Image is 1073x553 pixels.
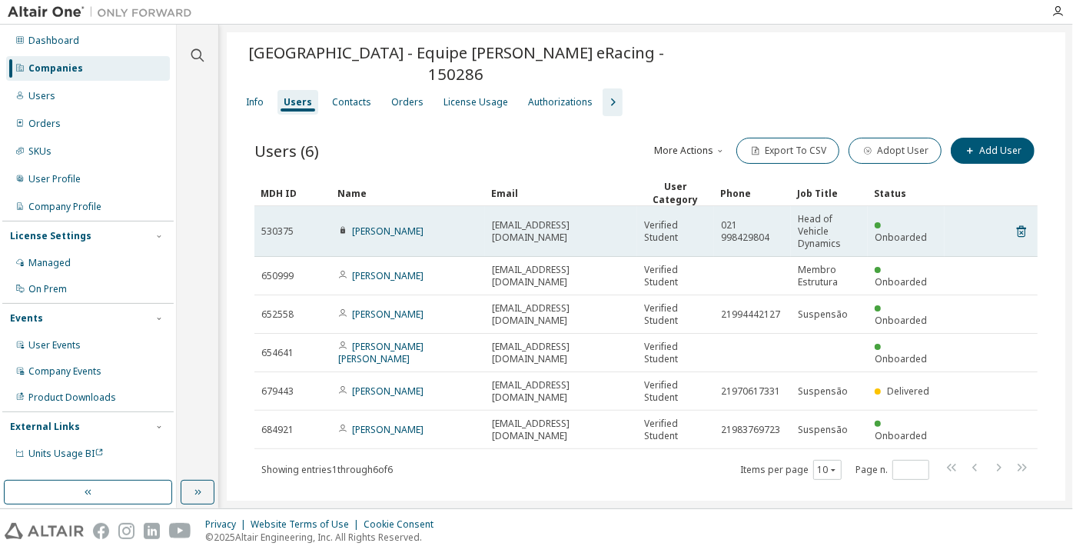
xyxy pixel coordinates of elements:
div: Info [246,96,264,108]
span: 684921 [261,424,294,436]
div: Events [10,312,43,325]
span: Onboarded [875,352,927,365]
img: altair_logo.svg [5,523,84,539]
span: 652558 [261,308,294,321]
span: Items per page [740,460,842,480]
span: Verified Student [644,302,707,327]
a: [PERSON_NAME] [352,225,424,238]
span: Users (6) [254,140,319,162]
a: [PERSON_NAME] [352,269,424,282]
span: Suspensão [798,308,848,321]
span: Verified Student [644,219,707,244]
div: Users [284,96,312,108]
p: © 2025 Altair Engineering, Inc. All Rights Reserved. [205,531,443,544]
div: Orders [391,96,424,108]
div: Cookie Consent [364,518,443,531]
div: User Category [643,180,708,206]
img: facebook.svg [93,523,109,539]
span: Page n. [855,460,929,480]
div: Email [491,181,631,205]
span: 21994442127 [721,308,780,321]
span: Verified Student [644,341,707,365]
span: Verified Student [644,418,707,442]
span: 679443 [261,385,294,398]
span: 654641 [261,347,294,359]
span: [EMAIL_ADDRESS][DOMAIN_NAME] [492,341,630,365]
button: Add User [951,138,1035,164]
span: Delivered [888,385,930,398]
div: Contacts [332,96,371,108]
div: Companies [28,62,83,75]
div: User Profile [28,173,81,185]
button: Adopt User [849,138,942,164]
a: [PERSON_NAME] [352,308,424,321]
a: [PERSON_NAME] [352,385,424,398]
span: Suspensão [798,385,848,398]
span: 21983769723 [721,424,780,436]
div: SKUs [28,145,51,158]
span: Onboarded [875,275,927,288]
div: Product Downloads [28,391,116,404]
span: 650999 [261,270,294,282]
div: Dashboard [28,35,79,47]
span: 21970617331 [721,385,780,398]
span: 530375 [261,225,294,238]
span: Head of Vehicle Dynamics [798,213,861,250]
span: Units Usage BI [28,447,104,460]
a: [PERSON_NAME] [PERSON_NAME] [338,340,424,365]
div: Status [874,181,938,205]
img: Altair One [8,5,200,20]
div: Name [337,181,479,205]
div: Orders [28,118,61,130]
span: [EMAIL_ADDRESS][DOMAIN_NAME] [492,379,630,404]
span: [EMAIL_ADDRESS][DOMAIN_NAME] [492,418,630,442]
span: [EMAIL_ADDRESS][DOMAIN_NAME] [492,219,630,244]
div: License Usage [443,96,508,108]
img: youtube.svg [169,523,191,539]
div: Website Terms of Use [251,518,364,531]
span: Onboarded [875,429,927,442]
span: Suspensão [798,424,848,436]
div: Company Profile [28,201,101,213]
div: License Settings [10,230,91,242]
span: Onboarded [875,231,927,244]
div: MDH ID [261,181,325,205]
img: linkedin.svg [144,523,160,539]
span: [EMAIL_ADDRESS][DOMAIN_NAME] [492,264,630,288]
span: [EMAIL_ADDRESS][DOMAIN_NAME] [492,302,630,327]
span: [GEOGRAPHIC_DATA] - Equipe [PERSON_NAME] eRacing - 150286 [236,42,676,85]
button: More Actions [653,138,727,164]
div: External Links [10,421,80,433]
div: User Events [28,339,81,351]
div: Phone [720,181,785,205]
div: Users [28,90,55,102]
div: Authorizations [528,96,593,108]
span: Showing entries 1 through 6 of 6 [261,463,393,476]
button: 10 [817,464,838,476]
span: 021 998429804 [721,219,784,244]
span: Verified Student [644,379,707,404]
button: Export To CSV [736,138,839,164]
div: Managed [28,257,71,269]
div: On Prem [28,283,67,295]
span: Onboarded [875,314,927,327]
span: Verified Student [644,264,707,288]
a: [PERSON_NAME] [352,423,424,436]
div: Company Events [28,365,101,378]
div: Privacy [205,518,251,531]
div: Job Title [797,181,862,205]
span: Membro Estrutura [798,264,861,288]
img: instagram.svg [118,523,135,539]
